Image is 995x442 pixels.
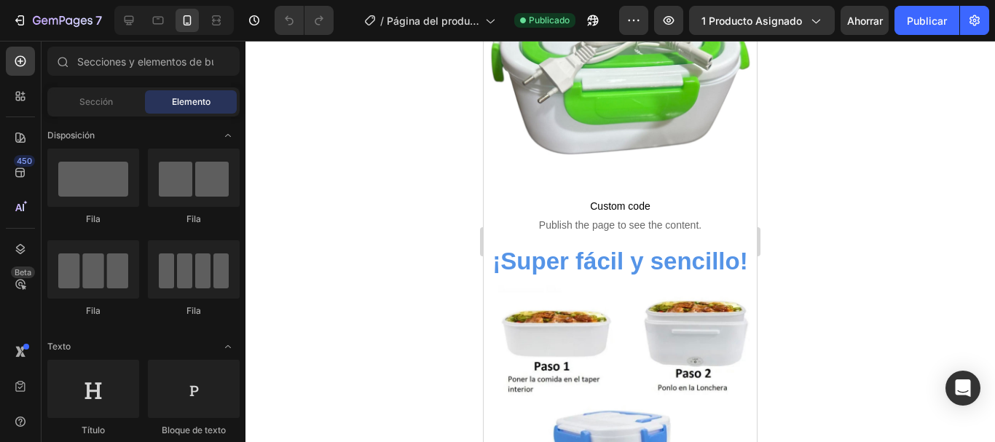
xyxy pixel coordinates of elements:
[945,371,980,406] div: Abrir Intercom Messenger
[47,130,95,141] font: Disposición
[82,425,105,435] font: Título
[17,156,32,166] font: 450
[894,6,959,35] button: Publicar
[15,267,31,277] font: Beta
[86,213,101,224] font: Fila
[172,96,211,107] font: Elemento
[47,47,240,76] input: Secciones y elementos de búsqueda
[79,96,113,107] font: Sección
[216,124,240,147] span: Abrir palanca
[847,15,883,27] font: Ahorrar
[529,15,570,25] font: Publicado
[6,6,109,35] button: 7
[95,13,102,28] font: 7
[275,6,334,35] div: Deshacer/Rehacer
[689,6,835,35] button: 1 producto asignado
[907,15,947,27] font: Publicar
[86,305,101,316] font: Fila
[186,305,201,316] font: Fila
[186,213,201,224] font: Fila
[484,41,757,442] iframe: Área de diseño
[47,341,71,352] font: Texto
[387,15,479,58] font: Página del producto - [DATE] 23:19:46
[380,15,384,27] font: /
[701,15,802,27] font: 1 producto asignado
[841,6,889,35] button: Ahorrar
[216,335,240,358] span: Abrir palanca
[162,425,226,435] font: Bloque de texto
